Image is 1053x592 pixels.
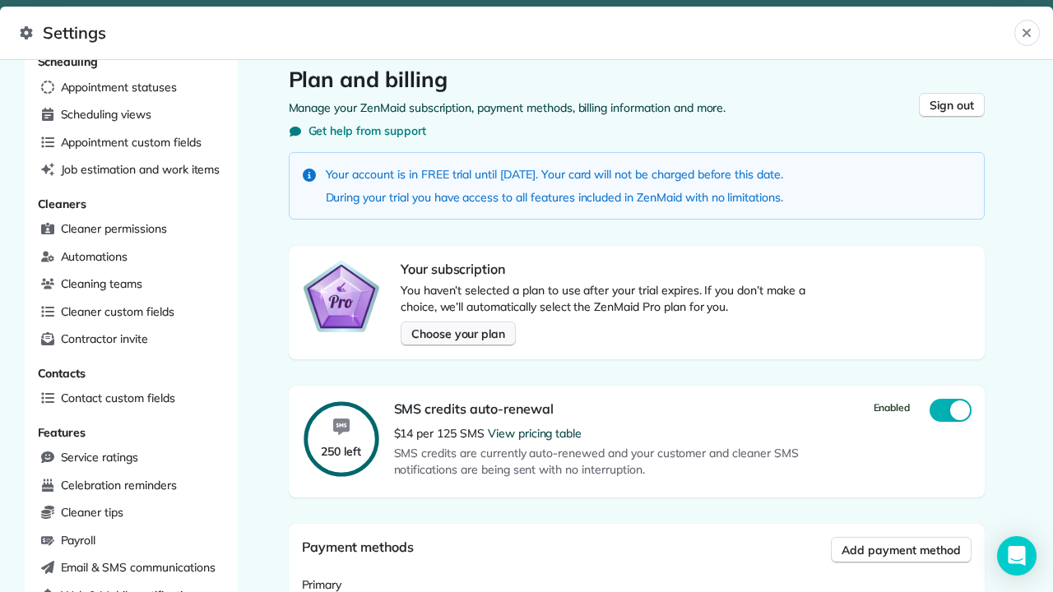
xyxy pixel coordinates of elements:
[35,501,228,525] a: Cleaner tips
[394,426,488,441] span: $14 per 125 SMS
[20,20,1014,46] span: Settings
[35,158,228,183] a: Job estimation and work items
[61,248,128,265] span: Automations
[61,449,138,465] span: Service ratings
[61,331,148,347] span: Contractor invite
[61,79,177,95] span: Appointment statuses
[35,76,228,100] a: Appointment statuses
[831,537,971,563] button: Add payment method
[326,166,784,183] p: Your account is in FREE trial until [DATE]. Your card will not be charged before this date.
[35,217,228,242] a: Cleaner permissions
[61,275,142,292] span: Cleaning teams
[842,542,960,558] span: Add payment method
[874,401,911,414] span: Enabled
[302,577,342,592] span: Primary
[35,556,228,580] a: Email & SMS communications
[411,326,505,342] span: Choose your plan
[38,366,86,381] span: Contacts
[38,54,99,69] span: Scheduling
[308,123,426,139] span: Get help from support
[289,123,426,139] button: Get help from support
[61,390,175,406] span: Contact custom fields
[35,131,228,155] a: Appointment custom fields
[61,106,151,123] span: Scheduling views
[61,504,124,520] span: Cleaner tips
[302,259,381,334] img: ZenMaid Pro Plan Badge
[38,197,87,211] span: Cleaners
[997,536,1037,576] div: Open Intercom Messenger
[35,529,228,553] a: Payroll
[61,559,216,576] span: Email & SMS communications
[326,189,784,206] p: During your trial you have access to all features included in ZenMaid with no limitations.
[61,161,220,178] span: Job estimation and work items
[302,539,414,555] span: Payment methods
[35,103,228,127] a: Scheduling views
[35,327,228,352] a: Contractor invite
[394,400,554,417] span: SMS credits auto-renewal
[61,477,177,493] span: Celebration reminders
[401,261,505,277] span: Your subscription
[61,532,96,548] span: Payroll
[289,99,985,116] p: Manage your ZenMaid subscription, payment methods, billing information and more.
[35,446,228,470] a: Service ratings
[35,474,228,498] a: Celebration reminders
[930,97,974,113] span: Sign out
[38,425,86,440] span: Features
[61,220,167,237] span: Cleaner permissions
[394,445,838,478] span: SMS credits are currently auto-renewed and your customer and cleaner SMS notifications are being ...
[1014,20,1040,46] button: Close
[35,386,228,411] a: Contact custom fields
[919,93,985,118] button: Sign out
[289,67,985,93] h1: Plan and billing
[61,303,174,320] span: Cleaner custom fields
[401,282,812,315] p: You haven’t selected a plan to use after your trial expires. If you don’t make a choice, we’ll au...
[61,134,202,150] span: Appointment custom fields
[488,426,582,441] a: View pricing table
[401,321,516,346] button: Choose your plan
[35,272,228,297] a: Cleaning teams
[35,245,228,270] a: Automations
[35,300,228,325] a: Cleaner custom fields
